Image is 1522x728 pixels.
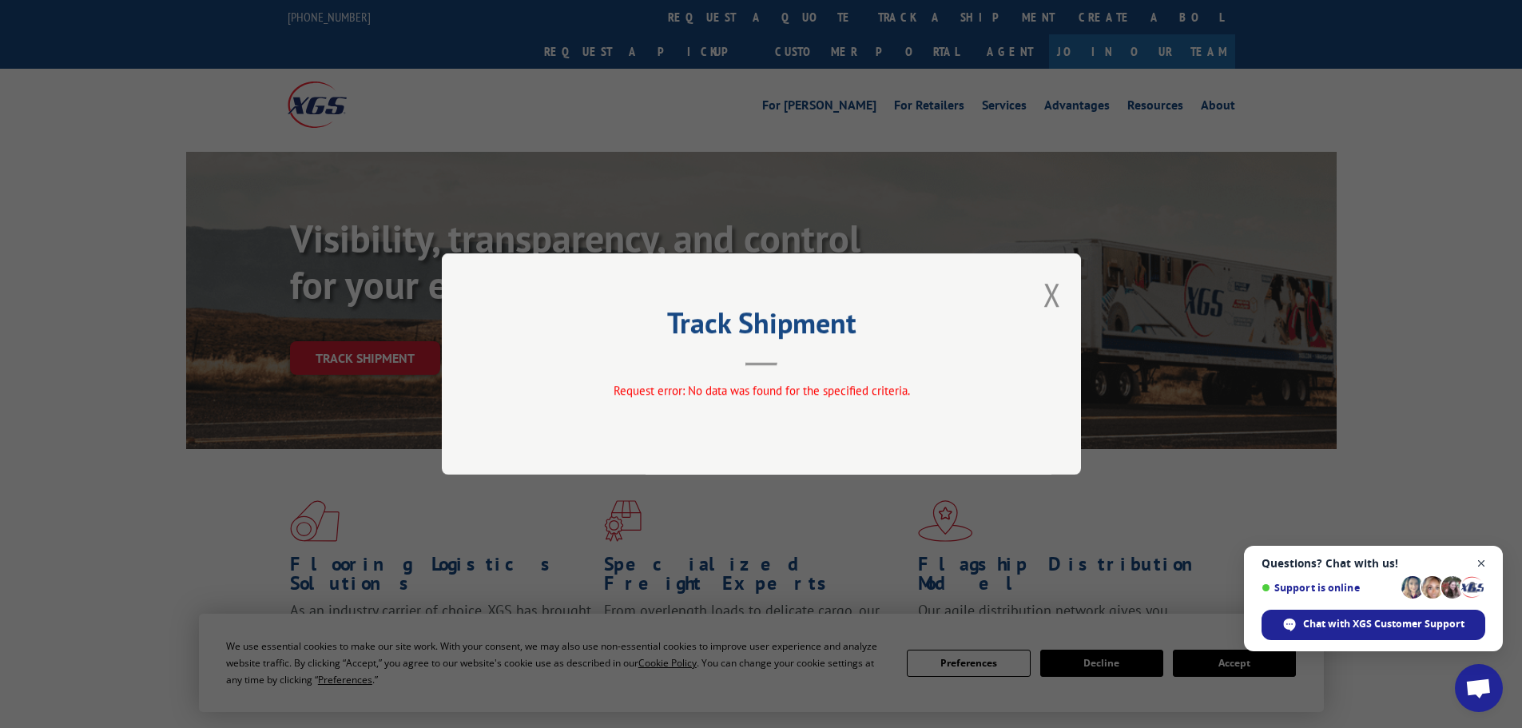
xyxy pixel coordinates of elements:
span: Request error: No data was found for the specified criteria. [613,383,909,398]
span: Chat with XGS Customer Support [1303,617,1464,631]
span: Questions? Chat with us! [1262,557,1485,570]
div: Chat with XGS Customer Support [1262,610,1485,640]
span: Support is online [1262,582,1396,594]
span: Close chat [1472,554,1492,574]
div: Open chat [1455,664,1503,712]
button: Close modal [1043,273,1061,316]
h2: Track Shipment [522,312,1001,342]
